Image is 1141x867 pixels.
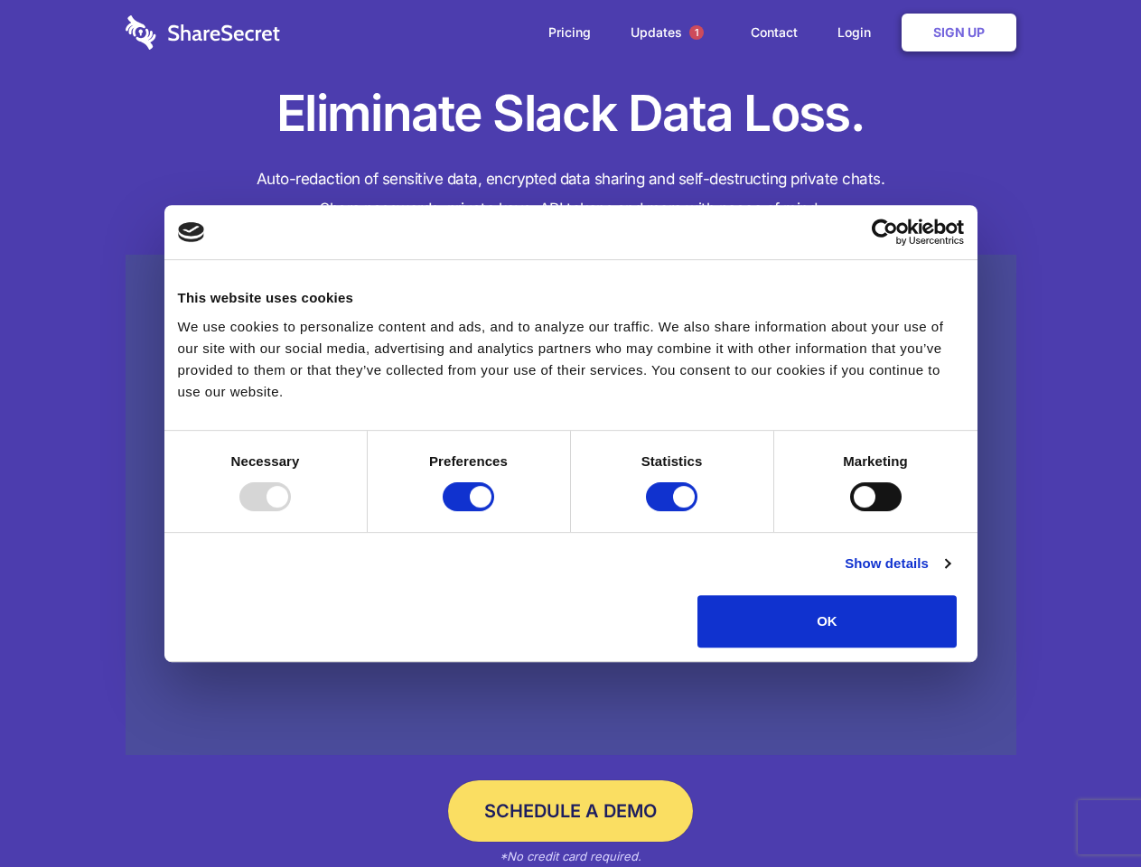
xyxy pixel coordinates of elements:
a: Schedule a Demo [448,780,693,842]
img: logo-wordmark-white-trans-d4663122ce5f474addd5e946df7df03e33cb6a1c49d2221995e7729f52c070b2.svg [126,15,280,50]
a: Pricing [530,5,609,61]
a: Usercentrics Cookiebot - opens in a new window [806,219,964,246]
strong: Statistics [641,453,703,469]
div: This website uses cookies [178,287,964,309]
a: Contact [733,5,816,61]
div: We use cookies to personalize content and ads, and to analyze our traffic. We also share informat... [178,316,964,403]
h1: Eliminate Slack Data Loss. [126,81,1016,146]
strong: Marketing [843,453,908,469]
a: Login [819,5,898,61]
em: *No credit card required. [500,849,641,863]
a: Show details [845,553,949,574]
strong: Preferences [429,453,508,469]
button: OK [697,595,957,648]
a: Wistia video thumbnail [126,255,1016,756]
strong: Necessary [231,453,300,469]
span: 1 [689,25,704,40]
a: Sign Up [902,14,1016,51]
h4: Auto-redaction of sensitive data, encrypted data sharing and self-destructing private chats. Shar... [126,164,1016,224]
img: logo [178,222,205,242]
